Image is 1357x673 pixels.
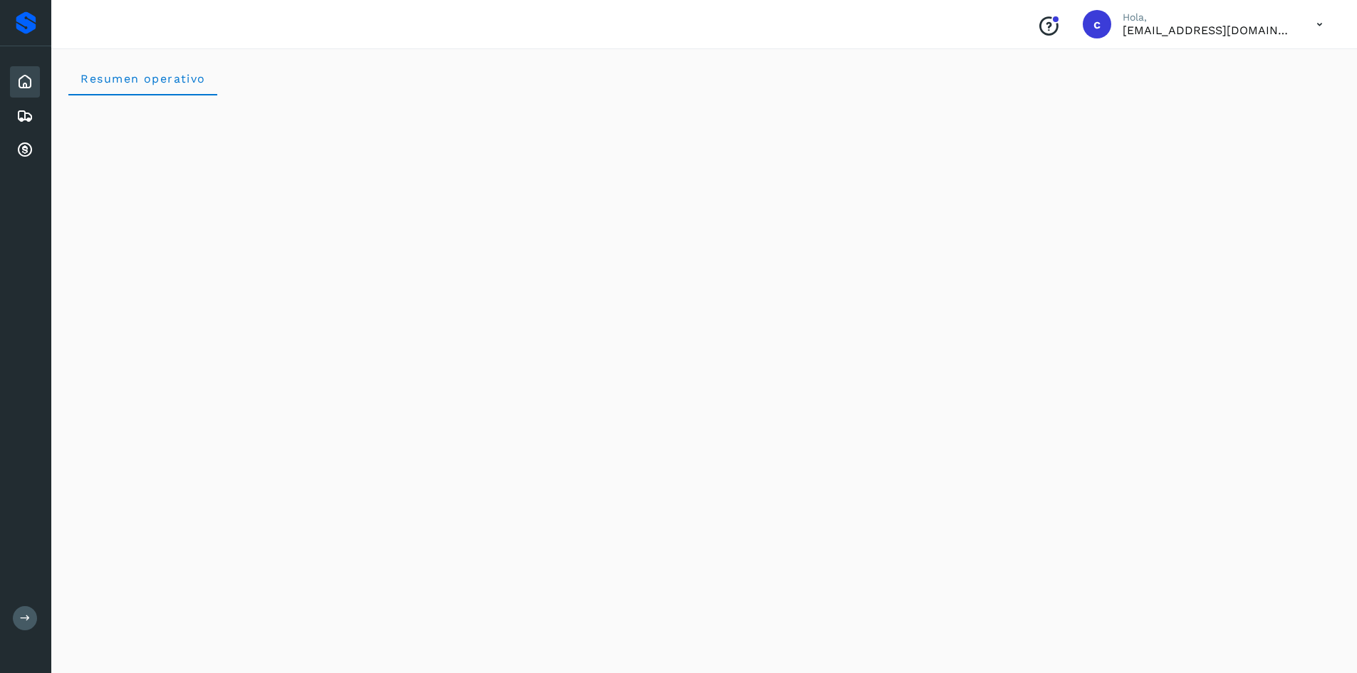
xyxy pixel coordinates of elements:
span: Resumen operativo [80,72,206,85]
p: cuentas3@enlacesmet.com.mx [1123,24,1294,37]
p: Hola, [1123,11,1294,24]
div: Embarques [10,100,40,132]
div: Inicio [10,66,40,98]
div: Cuentas por cobrar [10,135,40,166]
